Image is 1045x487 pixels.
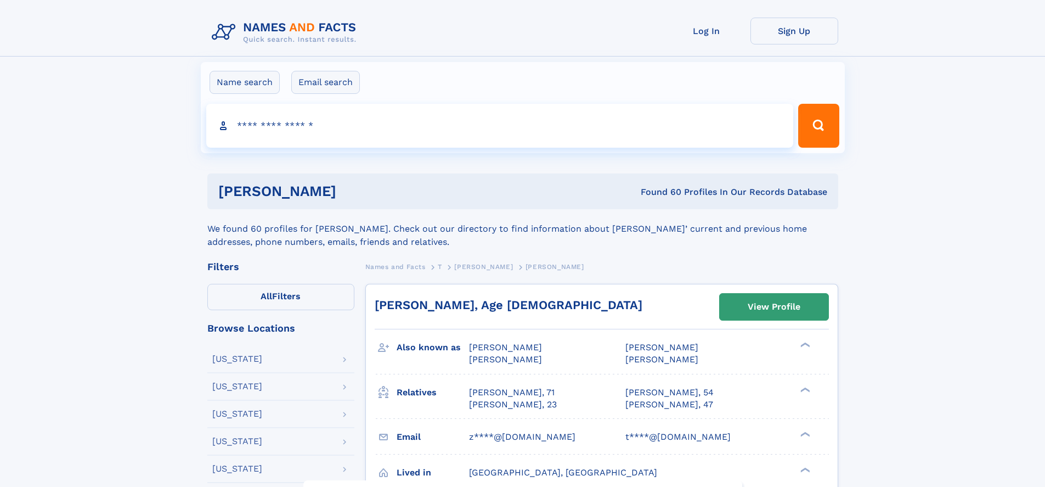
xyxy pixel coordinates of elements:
[526,263,584,271] span: [PERSON_NAME]
[469,467,657,478] span: [GEOGRAPHIC_DATA], [GEOGRAPHIC_DATA]
[207,284,354,310] label: Filters
[397,338,469,357] h3: Also known as
[798,466,811,473] div: ❯
[375,298,642,312] a: [PERSON_NAME], Age [DEMOGRAPHIC_DATA]
[798,430,811,438] div: ❯
[625,354,698,365] span: [PERSON_NAME]
[212,382,262,391] div: [US_STATE]
[207,209,838,249] div: We found 60 profiles for [PERSON_NAME]. Check out our directory to find information about [PERSON...
[748,294,800,320] div: View Profile
[469,354,542,365] span: [PERSON_NAME]
[207,323,354,333] div: Browse Locations
[798,386,811,393] div: ❯
[206,104,794,148] input: search input
[469,342,542,352] span: [PERSON_NAME]
[625,399,713,411] a: [PERSON_NAME], 47
[454,260,513,273] a: [PERSON_NAME]
[625,342,698,352] span: [PERSON_NAME]
[397,428,469,446] h3: Email
[625,387,714,399] a: [PERSON_NAME], 54
[207,18,365,47] img: Logo Names and Facts
[438,260,442,273] a: T
[207,262,354,272] div: Filters
[218,184,489,198] h1: [PERSON_NAME]
[454,263,513,271] span: [PERSON_NAME]
[798,104,839,148] button: Search Button
[750,18,838,44] a: Sign Up
[469,387,555,399] a: [PERSON_NAME], 71
[720,294,828,320] a: View Profile
[212,464,262,473] div: [US_STATE]
[365,260,426,273] a: Names and Facts
[663,18,750,44] a: Log In
[212,437,262,446] div: [US_STATE]
[469,399,557,411] a: [PERSON_NAME], 23
[397,463,469,482] h3: Lived in
[291,71,360,94] label: Email search
[438,263,442,271] span: T
[261,291,272,301] span: All
[397,383,469,402] h3: Relatives
[212,410,262,418] div: [US_STATE]
[488,186,827,198] div: Found 60 Profiles In Our Records Database
[798,342,811,349] div: ❯
[212,355,262,363] div: [US_STATE]
[210,71,280,94] label: Name search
